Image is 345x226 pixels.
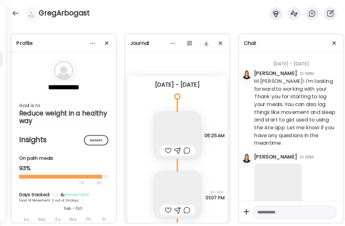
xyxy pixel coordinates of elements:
div: Tu [50,214,65,225]
img: avatars%2FQdTC4Ww4BLWxZchG7MOpRAAuEek1 [242,70,251,79]
div: [PERSON_NAME] [254,70,297,77]
div: Goal is to [19,102,108,109]
div: [DATE] - [DATE] [133,81,222,89]
span: Movement [64,191,89,198]
div: Profile [16,39,111,47]
div: 01:21PM [300,154,313,160]
span: 01:07 PM [206,195,225,200]
div: Su [19,214,34,225]
div: Hi [PERSON_NAME]! I'm looking forward to working with you! Thank you for starting to log your mea... [254,77,338,147]
div: On path meals [19,155,108,162]
div: Reduce weight in a healthy way [19,109,108,125]
div: Mo [35,214,49,225]
img: avatars%2FQdTC4Ww4BLWxZchG7MOpRAAuEek1 [242,154,251,163]
div: 93% [19,164,108,172]
div: Sa [112,214,127,225]
div: [DATE] - [DATE] [254,53,338,70]
div: We [66,214,80,225]
div: Fr [97,214,111,225]
div: 01:19PM [300,71,314,77]
div: 90 [96,179,102,187]
div: 70 [19,179,95,187]
span: 6h 41m [206,190,225,195]
img: bg-avatar-default.svg [26,9,36,18]
div: Th [81,214,96,225]
span: 06:25 AM [204,133,225,138]
div: Days tracked: & [19,191,127,198]
div: Sep - Oct [19,205,127,211]
img: bg-avatar-default.svg [54,61,73,80]
div: Journal [130,39,225,47]
div: Manage [84,135,108,145]
h2: Insights [19,135,108,145]
div: [PERSON_NAME] [254,153,297,161]
div: Chat [244,39,338,47]
div: Food: 14 Movement: 2 out of 24 days [19,198,127,203]
h4: GregArbogast [39,8,90,18]
span: Food [50,191,61,198]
